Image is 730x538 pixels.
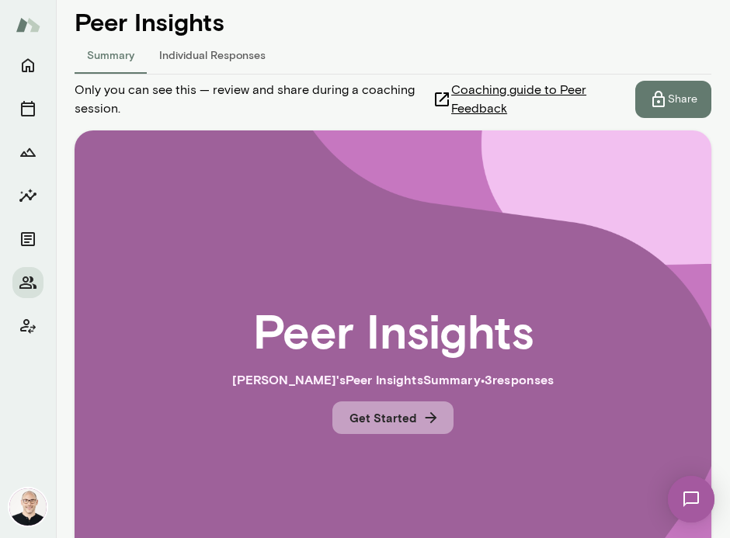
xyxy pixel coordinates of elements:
button: Sessions [12,93,43,124]
img: Mento [16,10,40,40]
span: Coaching guide to Peer Feedback [451,81,617,118]
button: Summary [75,36,147,74]
button: Growth Plan [12,137,43,168]
h4: Peer Insights [75,7,711,36]
span: • 3 response s [481,372,554,387]
button: Home [12,50,43,81]
h2: Peer Insights [253,302,534,358]
button: Individual Responses [147,36,278,74]
button: Client app [12,311,43,342]
button: Documents [12,224,43,255]
p: Share [668,92,697,107]
button: Share [635,81,711,118]
button: Insights [12,180,43,211]
div: responses-tab [75,36,711,74]
span: [PERSON_NAME] 's Peer Insights Summary [232,372,481,387]
button: Members [12,267,43,298]
span: Only you can see this — review and share during a coaching session. [75,81,420,118]
a: Coaching guide to Peer Feedback [433,81,635,118]
img: Michael Wilson [9,488,47,526]
button: Get Started [332,401,454,434]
